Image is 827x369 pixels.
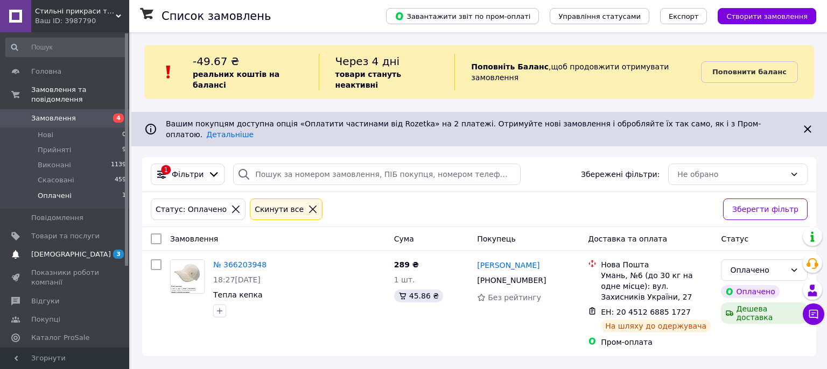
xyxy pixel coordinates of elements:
span: Головна [31,67,61,76]
a: Створити замовлення [707,11,816,20]
span: Покупці [31,315,60,324]
span: ЕН: 20 4512 6885 1727 [601,308,691,316]
span: Показники роботи компанії [31,268,100,287]
div: На шляху до одержувача [601,320,711,332]
span: Управління статусами [558,12,641,20]
img: :exclamation: [160,64,177,80]
span: 9 [122,145,126,155]
span: -49.67 ₴ [193,55,239,68]
button: Створити замовлення [718,8,816,24]
b: Поповніть Баланс [471,62,549,71]
span: Стильні прикраси та аксесуари [35,6,116,16]
span: Покупець [477,235,515,243]
b: товари стануть неактивні [335,70,401,89]
button: Експорт [660,8,707,24]
div: Дешева доставка [721,302,808,324]
span: 459 [115,175,126,185]
span: Повідомлення [31,213,83,223]
span: Відгуки [31,296,59,306]
input: Пошук за номером замовлення, ПІБ покупця, номером телефону, Email, номером накладної [233,164,520,185]
span: 3 [113,250,124,259]
span: Каталог ProSale [31,333,89,343]
span: Фільтри [172,169,204,180]
div: Оплачено [730,264,786,276]
div: Статус: Оплачено [153,203,229,215]
span: Cума [394,235,414,243]
b: Поповнити баланс [712,68,787,76]
button: Завантажити звіт по пром-оплаті [386,8,539,24]
div: 45.86 ₴ [394,289,443,302]
span: Збережені фільтри: [581,169,660,180]
span: Без рейтингу [488,293,541,302]
span: [DEMOGRAPHIC_DATA] [31,250,111,259]
span: 289 ₴ [394,260,419,269]
a: № 366203948 [213,260,267,269]
span: Завантажити звіт по пром-оплаті [395,11,530,21]
span: [PHONE_NUMBER] [477,276,546,285]
span: 4 [113,113,124,123]
span: Оплачені [38,191,72,201]
a: Тепла кепка [213,290,263,299]
div: Пром-оплата [601,337,712,347]
a: Фото товару [170,259,205,294]
span: Вашим покупцям доступна опція «Оплатити частинами від Rozetka» на 2 платежі. Отримуйте нові замов... [166,119,761,139]
span: Доставка та оплата [588,235,667,243]
span: 1 [122,191,126,201]
span: Експорт [669,12,699,20]
img: Фото товару [171,260,204,293]
a: [PERSON_NAME] [477,260,539,271]
span: Прийняті [38,145,71,155]
button: Зберегти фільтр [723,198,808,220]
input: Пошук [5,38,127,57]
span: Скасовані [38,175,74,185]
span: Зберегти фільтр [732,203,798,215]
div: Не обрано [677,168,786,180]
span: Виконані [38,160,71,170]
button: Управління статусами [550,8,649,24]
a: Поповнити баланс [701,61,798,83]
span: Статус [721,235,748,243]
span: Створити замовлення [726,12,808,20]
span: Замовлення та повідомлення [31,85,129,104]
div: Нова Пошта [601,259,712,270]
div: , щоб продовжити отримувати замовлення [454,54,701,90]
div: Ваш ID: 3987790 [35,16,129,26]
div: Умань, №6 (до 30 кг на одне місце): вул. Захисників України, 27 [601,270,712,302]
span: Товари та послуги [31,231,100,241]
span: 1 шт. [394,275,415,284]
a: Детальніше [206,130,254,139]
span: 0 [122,130,126,140]
span: Замовлення [31,113,76,123]
div: Оплачено [721,285,779,298]
span: Нові [38,130,53,140]
h1: Список замовлень [162,10,271,23]
span: Через 4 дні [335,55,400,68]
span: 1139 [111,160,126,170]
button: Чат з покупцем [803,303,824,325]
b: реальних коштів на балансі [193,70,279,89]
div: Cкинути все [253,203,306,215]
span: Замовлення [170,235,218,243]
span: 18:27[DATE] [213,275,261,284]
